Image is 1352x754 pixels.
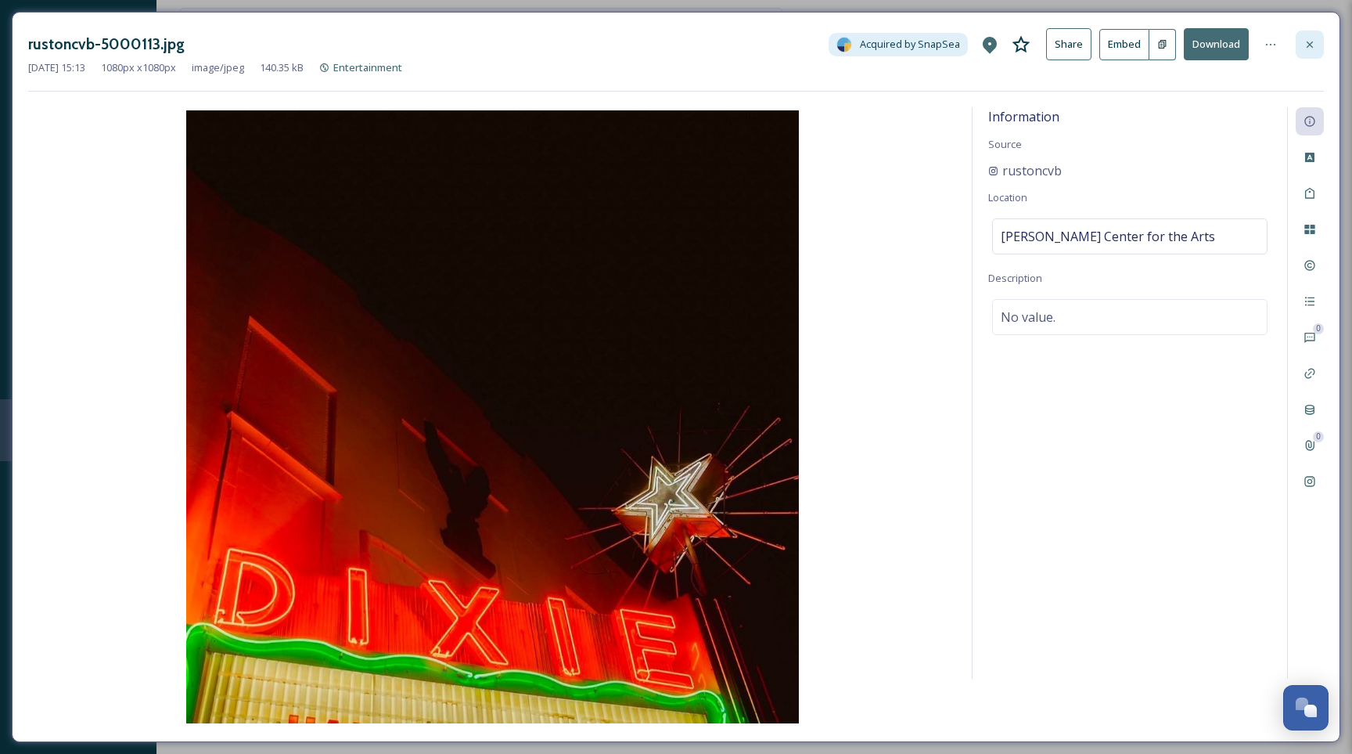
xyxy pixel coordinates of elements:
[1283,685,1329,731] button: Open Chat
[836,37,852,52] img: snapsea-logo.png
[1313,431,1324,442] div: 0
[1099,29,1149,60] button: Embed
[988,190,1027,204] span: Location
[988,137,1022,151] span: Source
[28,110,956,723] img: rustoncvb-5000113.jpg
[333,60,402,74] span: Entertainment
[1002,161,1062,180] span: rustoncvb
[988,108,1059,125] span: Information
[1184,28,1249,60] button: Download
[860,37,960,52] span: Acquired by SnapSea
[988,161,1062,180] a: rustoncvb
[988,271,1042,285] span: Description
[1313,323,1324,334] div: 0
[1001,227,1215,246] span: [PERSON_NAME] Center for the Arts
[260,60,304,75] span: 140.35 kB
[1046,28,1091,60] button: Share
[28,33,185,56] h3: rustoncvb-5000113.jpg
[28,60,85,75] span: [DATE] 15:13
[1001,308,1055,326] span: No value.
[101,60,176,75] span: 1080 px x 1080 px
[192,60,244,75] span: image/jpeg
